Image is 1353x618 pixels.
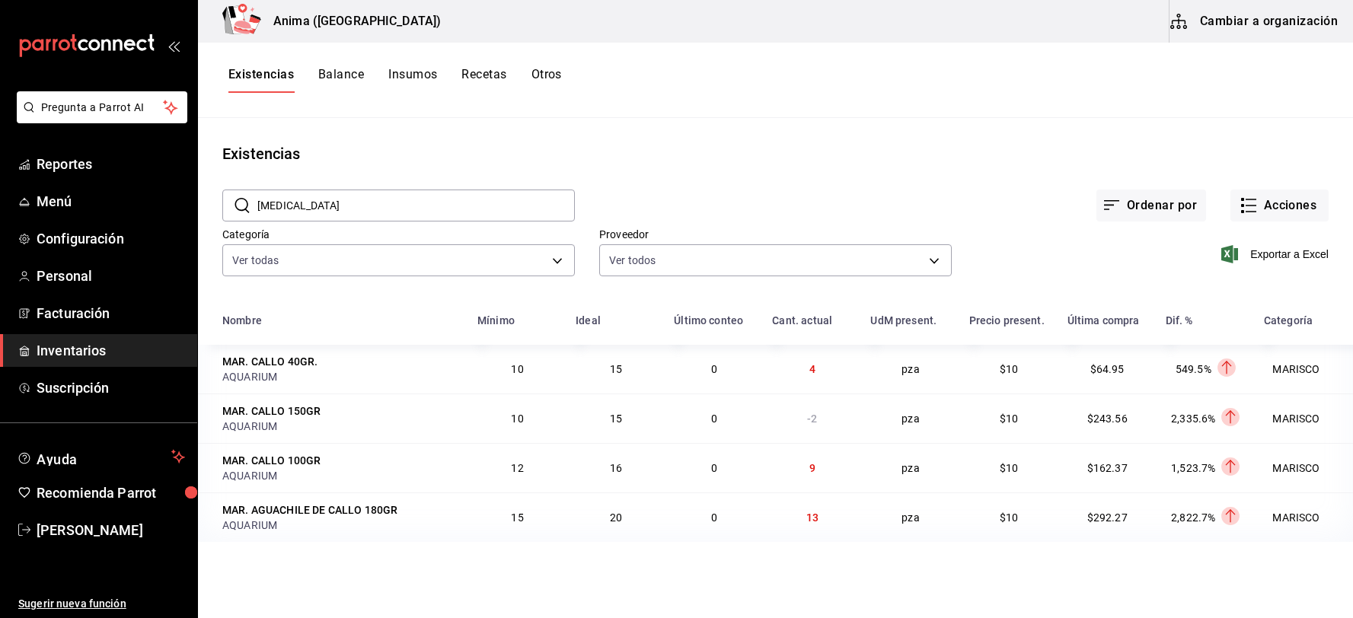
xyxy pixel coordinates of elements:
[461,67,506,93] button: Recetas
[511,413,523,425] span: 10
[969,314,1045,327] div: Precio present.
[37,228,185,249] span: Configuración
[222,369,459,384] div: AQUARIUM
[1264,314,1313,327] div: Categoría
[228,67,294,93] button: Existencias
[1224,245,1329,263] button: Exportar a Excel
[222,419,459,434] div: AQUARIUM
[1067,314,1140,327] div: Última compra
[37,377,185,398] span: Suscripción
[674,314,743,327] div: Último conteo
[222,403,321,419] div: MAR. CALLO 150GR
[1087,511,1128,524] span: $292.27
[809,363,815,375] span: 4
[1255,492,1353,542] td: MARISCO
[1000,363,1018,375] span: $10
[511,462,523,474] span: 12
[861,492,959,542] td: pza
[37,340,185,361] span: Inventarios
[772,314,832,327] div: Cant. actual
[1087,462,1128,474] span: $162.37
[610,462,622,474] span: 16
[511,363,523,375] span: 10
[1166,314,1193,327] div: Dif. %
[1255,393,1353,443] td: MARISCO
[711,413,717,425] span: 0
[222,142,300,165] div: Existencias
[222,229,575,240] label: Categoría
[222,518,459,533] div: AQUARIUM
[318,67,364,93] button: Balance
[37,266,185,286] span: Personal
[1096,190,1206,221] button: Ordenar por
[531,67,562,93] button: Otros
[11,110,187,126] a: Pregunta a Parrot AI
[1230,190,1329,221] button: Acciones
[232,253,279,268] span: Ver todas
[388,67,437,93] button: Insumos
[222,502,397,518] div: MAR. AGUACHILE DE CALLO 180GR
[610,413,622,425] span: 15
[711,363,717,375] span: 0
[18,596,185,612] span: Sugerir nueva función
[37,483,185,503] span: Recomienda Parrot
[599,229,952,240] label: Proveedor
[222,354,318,369] div: MAR. CALLO 40GR.
[1176,363,1211,375] span: 549.5%
[168,40,180,52] button: open_drawer_menu
[1000,413,1018,425] span: $10
[511,511,523,524] span: 15
[1171,511,1215,524] span: 2,822.7%
[37,303,185,323] span: Facturación
[1000,511,1018,524] span: $10
[1171,413,1215,425] span: 2,335.6%
[861,345,959,393] td: pza
[711,462,717,474] span: 0
[37,191,185,212] span: Menú
[1087,413,1128,425] span: $243.56
[222,453,321,468] div: MAR. CALLO 100GR
[261,12,441,30] h3: Anima ([GEOGRAPHIC_DATA])
[477,314,515,327] div: Mínimo
[610,363,622,375] span: 15
[1171,462,1215,474] span: 1,523.7%
[861,393,959,443] td: pza
[807,413,817,425] span: -2
[1000,462,1018,474] span: $10
[1090,363,1125,375] span: $64.95
[809,462,815,474] span: 9
[610,511,622,524] span: 20
[806,511,819,524] span: 13
[609,253,656,268] span: Ver todos
[17,91,187,123] button: Pregunta a Parrot AI
[222,468,459,483] div: AQUARIUM
[41,100,164,116] span: Pregunta a Parrot AI
[1255,443,1353,492] td: MARISCO
[222,314,262,327] div: Nombre
[228,67,562,93] div: navigation tabs
[870,314,937,327] div: UdM present.
[711,511,717,524] span: 0
[37,154,185,174] span: Reportes
[861,443,959,492] td: pza
[576,314,601,327] div: Ideal
[37,520,185,540] span: [PERSON_NAME]
[37,448,165,466] span: Ayuda
[1255,345,1353,393] td: MARISCO
[257,190,575,221] input: Buscar nombre de insumo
